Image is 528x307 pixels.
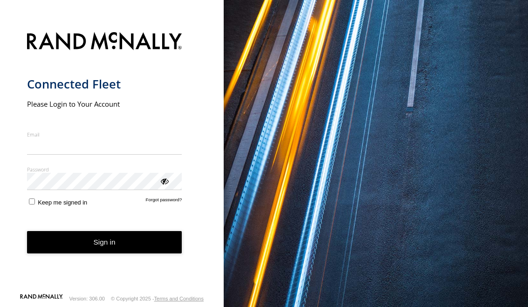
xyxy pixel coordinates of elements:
div: © Copyright 2025 - [111,296,204,301]
a: Visit our Website [20,294,63,303]
div: ViewPassword [159,176,169,185]
a: Forgot password? [146,197,182,206]
h1: Connected Fleet [27,76,182,92]
label: Email [27,131,182,138]
input: Keep me signed in [29,198,35,205]
form: main [27,27,197,293]
span: Keep me signed in [38,199,87,206]
a: Terms and Conditions [154,296,204,301]
button: Sign in [27,231,182,254]
img: Rand McNally [27,30,182,54]
div: Version: 306.00 [69,296,105,301]
h2: Please Login to Your Account [27,99,182,109]
label: Password [27,166,182,173]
